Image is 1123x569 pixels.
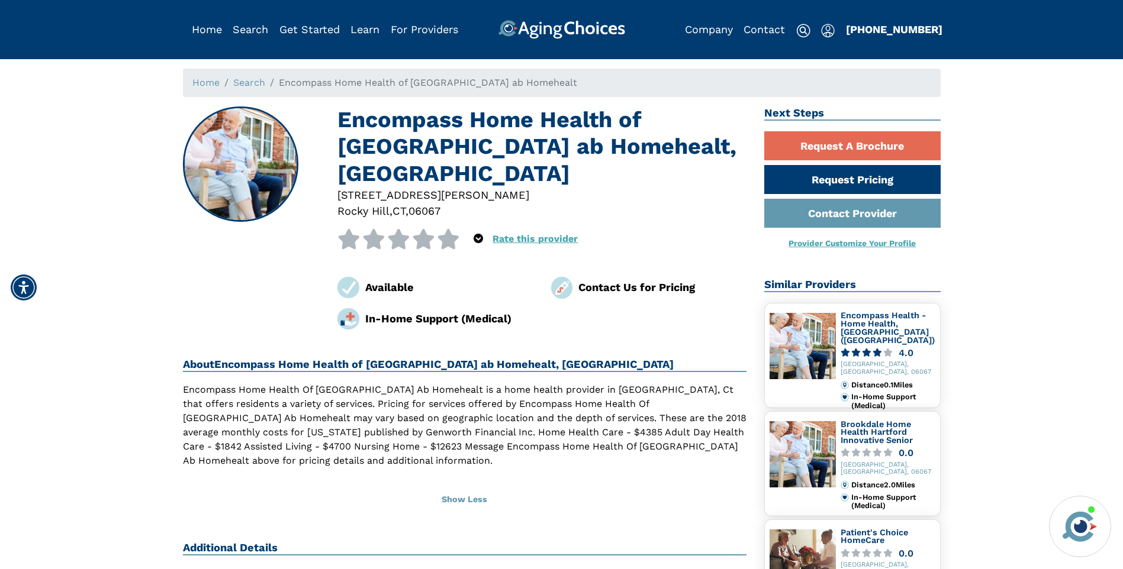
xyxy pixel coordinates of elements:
[841,549,935,558] a: 0.0
[841,461,935,477] div: [GEOGRAPHIC_DATA], [GEOGRAPHIC_DATA], 06067
[789,238,916,248] a: Provider Customize Your Profile
[474,229,483,249] div: Popover trigger
[365,279,533,295] div: Available
[841,361,935,376] div: [GEOGRAPHIC_DATA], [GEOGRAPHIC_DATA], 06067
[390,205,392,217] span: ,
[744,23,785,35] a: Contact
[391,23,458,35] a: For Providers
[233,77,265,88] a: Search
[233,20,268,39] div: Popover trigger
[841,311,935,344] a: Encompass Health - Home Health, [GEOGRAPHIC_DATA] ([GEOGRAPHIC_DATA])
[841,481,849,489] img: distance.svg
[337,106,746,187] h1: Encompass Home Health of [GEOGRAPHIC_DATA] ab Homehealt, [GEOGRAPHIC_DATA]
[192,77,220,88] a: Home
[841,381,849,389] img: distance.svg
[685,23,733,35] a: Company
[493,233,578,244] a: Rate this provider
[841,348,935,357] a: 4.0
[337,205,390,217] span: Rocky Hill
[841,528,908,545] a: Patient's Choice HomeCare
[841,448,935,457] a: 0.0
[841,393,849,401] img: primary.svg
[889,327,1111,489] iframe: iframe
[764,131,941,160] a: Request A Brochure
[183,541,747,555] h2: Additional Details
[851,381,935,389] div: Distance 0.1 Miles
[183,69,941,97] nav: breadcrumb
[192,23,222,35] a: Home
[1060,506,1100,547] img: avatar
[578,279,746,295] div: Contact Us for Pricing
[392,205,406,217] span: CT
[841,493,849,502] img: primary.svg
[821,24,835,38] img: user-icon.svg
[764,165,941,194] a: Request Pricing
[279,77,577,88] span: Encompass Home Health of [GEOGRAPHIC_DATA] ab Homehealt
[821,20,835,39] div: Popover trigger
[279,23,340,35] a: Get Started
[851,481,935,489] div: Distance 2.0 Miles
[365,311,533,326] div: In-Home Support (Medical)
[764,199,941,228] a: Contact Provider
[408,203,440,219] div: 06067
[851,393,935,410] div: In-Home Support (Medical)
[498,20,625,39] img: AgingChoices
[846,23,942,35] a: [PHONE_NUMBER]
[184,108,297,221] img: Encompass Home Health of New England ab Homehealt, Rocky Hill CT
[183,358,747,372] h2: About Encompass Home Health of [GEOGRAPHIC_DATA] ab Homehealt, [GEOGRAPHIC_DATA]
[796,24,810,38] img: search-icon.svg
[406,205,408,217] span: ,
[764,106,941,121] h2: Next Steps
[183,383,747,468] p: Encompass Home Health Of [GEOGRAPHIC_DATA] Ab Homehealt is a home health provider in [GEOGRAPHIC_...
[841,419,913,445] a: Brookdale Home Health Hartford Innovative Senior
[233,23,268,35] a: Search
[899,549,913,558] div: 0.0
[350,23,379,35] a: Learn
[11,274,37,300] div: Accessibility Menu
[851,493,935,510] div: In-Home Support (Medical)
[764,278,941,292] h2: Similar Providers
[337,187,746,203] div: [STREET_ADDRESS][PERSON_NAME]
[183,487,747,513] button: Show Less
